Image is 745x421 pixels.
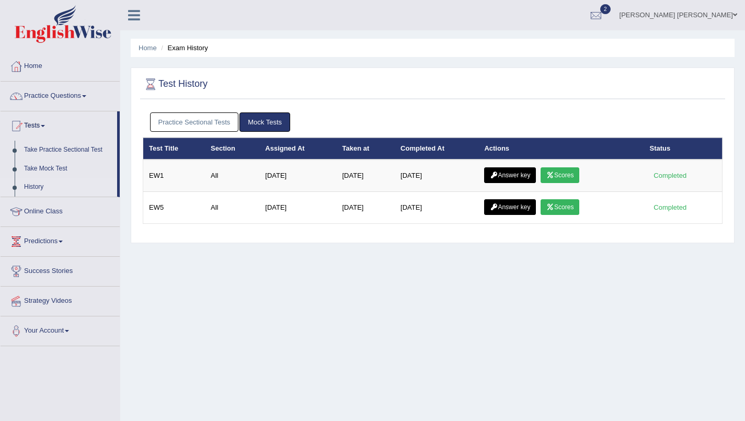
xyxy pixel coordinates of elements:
a: History [19,178,117,197]
a: Success Stories [1,257,120,283]
a: Home [1,52,120,78]
h2: Test History [143,76,208,92]
td: [DATE] [337,192,395,224]
a: Your Account [1,316,120,343]
a: Answer key [484,199,536,215]
td: [DATE] [337,160,395,192]
td: [DATE] [259,192,336,224]
th: Taken at [337,138,395,160]
a: Practice Sectional Tests [150,112,239,132]
div: Completed [650,202,691,213]
th: Actions [478,138,644,160]
th: Section [205,138,259,160]
th: Status [644,138,723,160]
a: Strategy Videos [1,287,120,313]
td: All [205,192,259,224]
a: Scores [541,199,579,215]
th: Assigned At [259,138,336,160]
div: Completed [650,170,691,181]
span: 2 [600,4,611,14]
a: Scores [541,167,579,183]
td: EW5 [143,192,205,224]
a: Online Class [1,197,120,223]
td: [DATE] [395,192,478,224]
a: Answer key [484,167,536,183]
td: All [205,160,259,192]
td: [DATE] [395,160,478,192]
a: Home [139,44,157,52]
li: Exam History [158,43,208,53]
a: Practice Questions [1,82,120,108]
a: Take Practice Sectional Test [19,141,117,160]
th: Completed At [395,138,478,160]
a: Take Mock Test [19,160,117,178]
a: Tests [1,111,117,138]
th: Test Title [143,138,205,160]
td: EW1 [143,160,205,192]
td: [DATE] [259,160,336,192]
a: Mock Tests [239,112,290,132]
a: Predictions [1,227,120,253]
